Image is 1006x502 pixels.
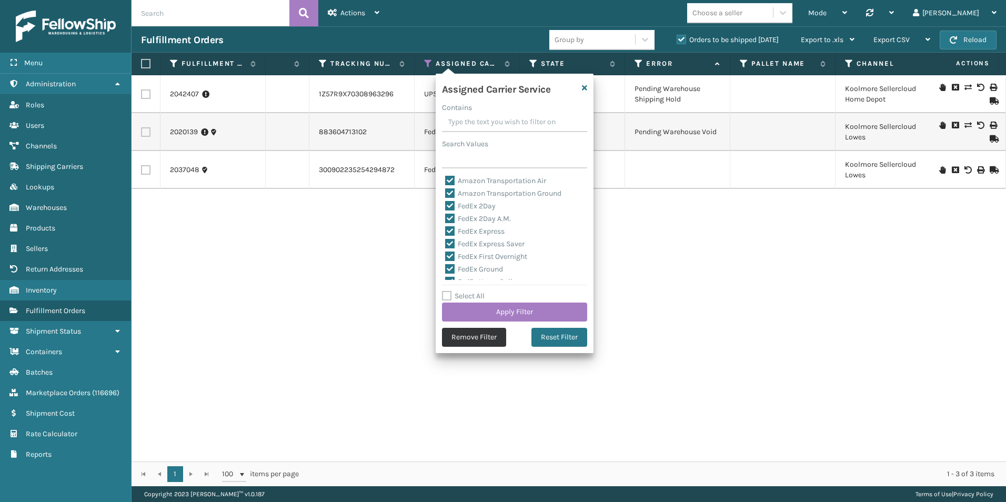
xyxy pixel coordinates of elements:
[445,189,561,198] label: Amazon Transportation Ground
[541,59,605,68] label: State
[319,89,394,98] a: 1Z57R9X70308963296
[964,166,971,174] i: Void BOL
[916,490,952,498] a: Terms of Use
[625,113,730,151] td: Pending Warehouse Void
[26,121,44,130] span: Users
[26,101,44,109] span: Roles
[977,166,983,174] i: Print BOL
[751,59,815,68] label: Pallet Name
[26,224,55,233] span: Products
[990,84,996,91] i: Print Label
[170,89,199,99] a: 2042407
[445,227,505,236] label: FedEx Express
[26,388,90,397] span: Marketplace Orders
[26,347,62,356] span: Containers
[442,113,587,132] input: Type the text you wish to filter on
[442,80,551,96] h4: Assigned Carrier Service
[990,97,996,105] i: Mark as Shipped
[26,162,83,171] span: Shipping Carriers
[309,151,415,189] td: 300902235254294872
[808,8,827,17] span: Mode
[24,58,43,67] span: Menu
[555,34,584,45] div: Group by
[415,75,520,113] td: UPS Ground
[182,59,245,68] label: Fulfillment Order Id
[330,59,394,68] label: Tracking Number
[977,84,983,91] i: Void Label
[445,214,511,223] label: FedEx 2Day A.M.
[436,59,499,68] label: Assigned Carrier Service
[442,102,472,113] label: Contains
[923,55,996,72] span: Actions
[222,469,238,479] span: 100
[26,286,57,295] span: Inventory
[222,466,299,482] span: items per page
[26,368,53,377] span: Batches
[26,306,85,315] span: Fulfillment Orders
[26,327,81,336] span: Shipment Status
[442,303,587,322] button: Apply Filter
[26,265,83,274] span: Return Addresses
[26,142,57,150] span: Channels
[445,277,526,286] label: FedEx Home Delivery
[167,466,183,482] a: 1
[990,122,996,129] i: Print Label
[952,122,958,129] i: Cancel Fulfillment Order
[692,7,742,18] div: Choose a seller
[26,409,75,418] span: Shipment Cost
[442,328,506,347] button: Remove Filter
[677,35,779,44] label: Orders to be shipped [DATE]
[445,176,546,185] label: Amazon Transportation Air
[646,59,710,68] label: Error
[964,122,971,129] i: Change shipping
[445,239,525,248] label: FedEx Express Saver
[531,328,587,347] button: Reset Filter
[939,166,945,174] i: On Hold
[836,113,941,151] td: Koolmore Sellercloud Lowes
[836,151,941,189] td: Koolmore Sellercloud Lowes
[170,165,199,175] a: 2037048
[990,135,996,143] i: Mark as Shipped
[170,127,198,137] a: 2020139
[836,75,941,113] td: Koolmore Sellercloud Home Depot
[26,429,77,438] span: Rate Calculator
[445,265,503,274] label: FedEx Ground
[319,127,367,136] a: 883604713102
[940,31,997,49] button: Reload
[873,35,910,44] span: Export CSV
[964,84,971,91] i: Change shipping
[141,34,223,46] h3: Fulfillment Orders
[442,292,485,300] label: Select All
[953,490,993,498] a: Privacy Policy
[977,122,983,129] i: Void Label
[314,469,994,479] div: 1 - 3 of 3 items
[952,84,958,91] i: Cancel Fulfillment Order
[625,75,730,113] td: Pending Warehouse Shipping Hold
[952,166,958,174] i: Cancel Fulfillment Order
[801,35,843,44] span: Export to .xls
[939,84,945,91] i: On Hold
[857,59,920,68] label: Channel
[26,450,52,459] span: Reports
[939,122,945,129] i: On Hold
[442,138,488,149] label: Search Values
[26,203,67,212] span: Warehouses
[916,486,993,502] div: |
[445,252,527,261] label: FedEx First Overnight
[990,166,996,174] i: Mark as Shipped
[415,151,520,189] td: FedEx Ground
[16,11,116,42] img: logo
[26,79,76,88] span: Administration
[26,183,54,192] span: Lookups
[445,202,496,210] label: FedEx 2Day
[144,486,265,502] p: Copyright 2023 [PERSON_NAME]™ v 1.0.187
[26,244,48,253] span: Sellers
[92,388,119,397] span: ( 116696 )
[340,8,365,17] span: Actions
[415,113,520,151] td: FedEx Ground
